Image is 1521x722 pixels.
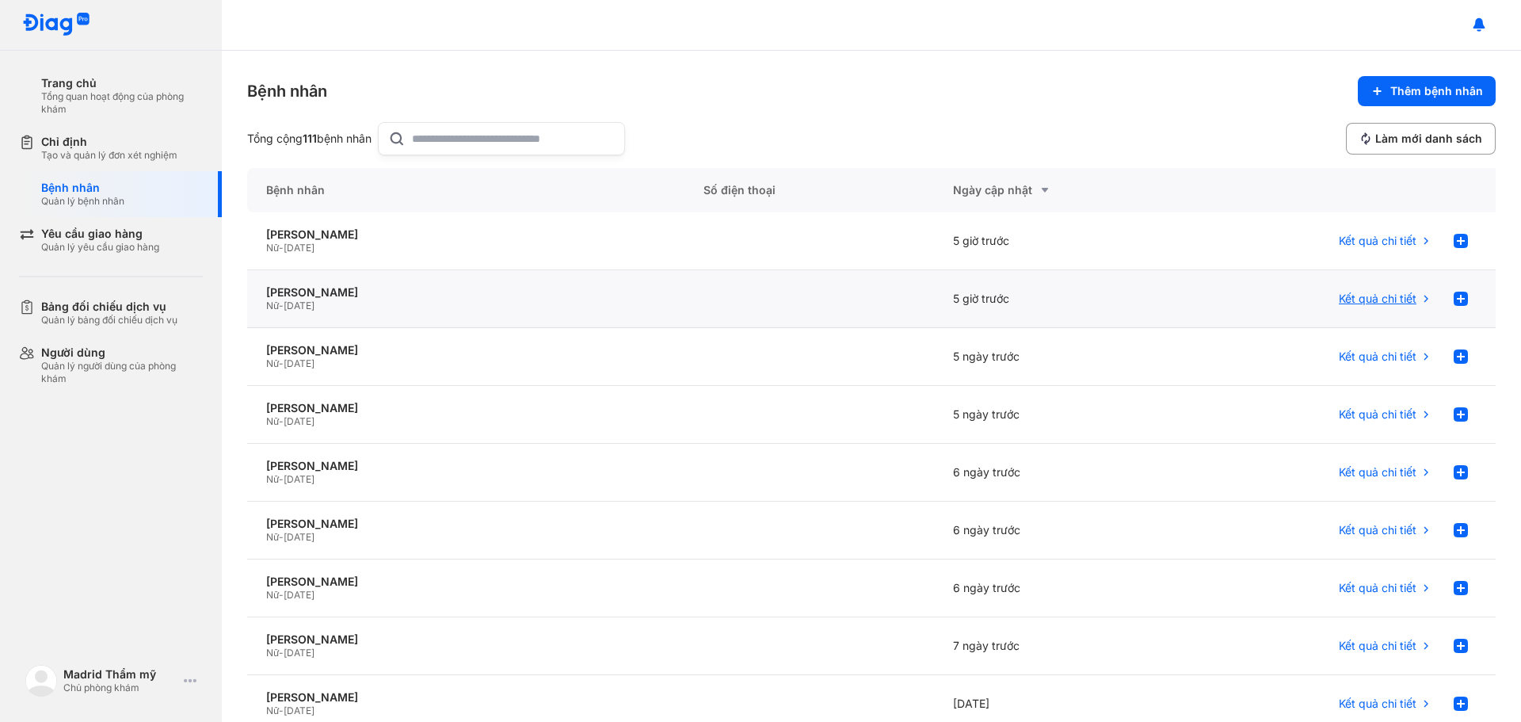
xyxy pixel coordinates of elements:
div: Người dùng [41,346,203,360]
div: [PERSON_NAME] [266,401,665,415]
span: Kết quả chi tiết [1339,350,1416,364]
span: - [279,357,284,369]
img: logo [25,665,57,697]
span: Kết quả chi tiết [1339,639,1416,653]
div: Quản lý người dùng của phòng khám [41,360,203,385]
div: [PERSON_NAME] [266,343,665,357]
div: [PERSON_NAME] [266,632,665,647]
span: Kết quả chi tiết [1339,523,1416,537]
span: - [279,589,284,601]
div: Trang chủ [41,76,203,90]
div: [PERSON_NAME] [266,459,665,473]
div: 6 ngày trước [934,444,1184,502]
span: Nữ [266,300,279,311]
span: Nữ [266,415,279,427]
span: Kết quả chi tiết [1339,292,1416,306]
span: Nữ [266,242,279,254]
div: [PERSON_NAME] [266,690,665,705]
div: Madrid Thẩm mỹ [63,667,177,682]
div: [PERSON_NAME] [266,227,665,242]
span: [DATE] [284,531,314,543]
div: Chủ phòng khám [63,682,177,694]
div: 5 ngày trước [934,386,1184,444]
span: - [279,242,284,254]
div: Bảng đối chiếu dịch vụ [41,300,177,314]
span: Nữ [266,473,279,485]
div: Chỉ định [41,135,177,149]
div: Quản lý yêu cầu giao hàng [41,241,159,254]
span: Nữ [266,647,279,659]
div: Tổng quan hoạt động của phòng khám [41,90,203,116]
div: Tổng cộng bệnh nhân [247,132,372,146]
span: - [279,300,284,311]
span: - [279,415,284,427]
div: Bệnh nhân [247,168,684,212]
div: [PERSON_NAME] [266,285,665,300]
div: Quản lý bệnh nhân [41,195,124,208]
span: [DATE] [284,705,314,716]
span: Kết quả chi tiết [1339,407,1416,422]
span: - [279,705,284,716]
div: Quản lý bảng đối chiếu dịch vụ [41,314,177,327]
span: [DATE] [284,415,314,427]
span: - [279,473,284,485]
span: [DATE] [284,589,314,601]
div: 5 ngày trước [934,328,1184,386]
span: [DATE] [284,647,314,659]
span: Kết quả chi tiết [1339,581,1416,595]
div: 5 giờ trước [934,212,1184,270]
span: [DATE] [284,357,314,369]
span: Kết quả chi tiết [1339,465,1416,479]
div: Tạo và quản lý đơn xét nghiệm [41,149,177,162]
span: - [279,647,284,659]
div: Ngày cập nhật [953,181,1165,200]
button: Làm mới danh sách [1346,123,1496,155]
span: Nữ [266,589,279,601]
div: 7 ngày trước [934,617,1184,675]
button: Thêm bệnh nhân [1358,76,1496,106]
span: Làm mới danh sách [1375,132,1482,146]
span: Nữ [266,357,279,369]
div: 6 ngày trước [934,502,1184,560]
span: Kết quả chi tiết [1339,234,1416,248]
span: Nữ [266,705,279,716]
div: Yêu cầu giao hàng [41,227,159,241]
div: [PERSON_NAME] [266,575,665,589]
div: 5 giờ trước [934,270,1184,328]
span: [DATE] [284,242,314,254]
span: 111 [303,132,317,145]
div: Bệnh nhân [247,80,327,102]
span: Kết quả chi tiết [1339,697,1416,711]
span: - [279,531,284,543]
span: Nữ [266,531,279,543]
div: [PERSON_NAME] [266,517,665,531]
span: [DATE] [284,473,314,485]
span: [DATE] [284,300,314,311]
div: 6 ngày trước [934,560,1184,617]
img: logo [22,13,90,37]
span: Thêm bệnh nhân [1390,84,1483,98]
div: Bệnh nhân [41,181,124,195]
div: Số điện thoại [684,168,934,212]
